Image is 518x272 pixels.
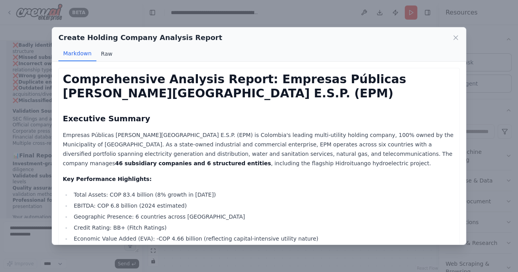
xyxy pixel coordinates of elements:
h2: Create Holding Company Analysis Report [58,32,222,43]
h1: Comprehensive Analysis Report: Empresas Públicas [PERSON_NAME][GEOGRAPHIC_DATA] E.S.P. (EPM) [63,72,455,100]
p: Empresas Públicas [PERSON_NAME][GEOGRAPHIC_DATA] E.S.P. (EPM) is Colombia's leading multi-utility... [63,130,455,168]
button: Markdown [58,46,96,61]
strong: 46 subsidiary companies and 6 structured entities [115,160,271,166]
li: EBITDA: COP 6.8 billion (2024 estimated) [71,201,455,210]
h2: Executive Summary [63,113,455,124]
li: Total Assets: COP 83.4 billion (8% growth in [DATE]) [71,190,455,199]
button: Raw [96,46,117,61]
li: Credit Rating: BB+ (Fitch Ratings) [71,223,455,232]
li: Geographic Presence: 6 countries across [GEOGRAPHIC_DATA] [71,212,455,221]
strong: Key Performance Highlights: [63,176,152,182]
li: Economic Value Added (EVA): -COP 4.66 billion (reflecting capital-intensive utility nature) [71,234,455,243]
